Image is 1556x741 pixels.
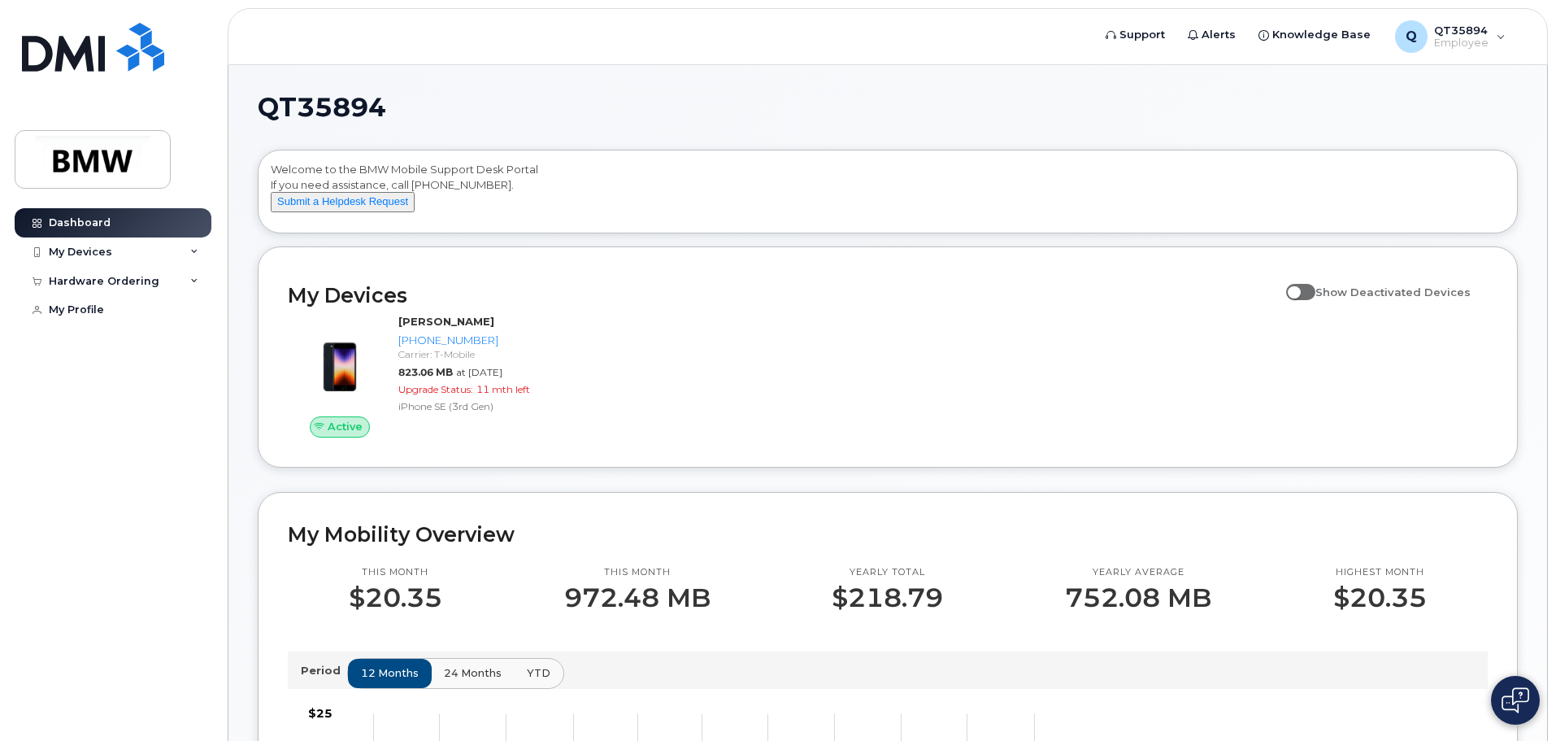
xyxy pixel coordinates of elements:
[1333,566,1427,579] p: Highest month
[527,665,550,681] span: YTD
[258,95,386,120] span: QT35894
[288,314,573,438] a: Active[PERSON_NAME][PHONE_NUMBER]Carrier: T-Mobile823.06 MBat [DATE]Upgrade Status:11 mth leftiPh...
[1286,277,1299,290] input: Show Deactivated Devices
[271,194,415,207] a: Submit a Helpdesk Request
[832,583,943,612] p: $218.79
[456,366,502,378] span: at [DATE]
[398,333,567,348] div: [PHONE_NUMBER]
[328,419,363,434] span: Active
[564,566,711,579] p: This month
[1065,583,1211,612] p: 752.08 MB
[564,583,711,612] p: 972.48 MB
[1502,687,1529,713] img: Open chat
[398,383,473,395] span: Upgrade Status:
[301,322,379,400] img: image20231002-3703462-1angbar.jpeg
[1333,583,1427,612] p: $20.35
[349,566,442,579] p: This month
[288,283,1278,307] h2: My Devices
[1065,566,1211,579] p: Yearly average
[476,383,530,395] span: 11 mth left
[349,583,442,612] p: $20.35
[1315,286,1471,299] span: Show Deactivated Devices
[288,522,1488,547] h2: My Mobility Overview
[398,315,494,328] strong: [PERSON_NAME]
[398,347,567,361] div: Carrier: T-Mobile
[271,162,1505,227] div: Welcome to the BMW Mobile Support Desk Portal If you need assistance, call [PHONE_NUMBER].
[308,706,332,721] tspan: $25
[271,192,415,212] button: Submit a Helpdesk Request
[444,665,502,681] span: 24 months
[398,399,567,413] div: iPhone SE (3rd Gen)
[301,663,347,678] p: Period
[832,566,943,579] p: Yearly total
[398,366,453,378] span: 823.06 MB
